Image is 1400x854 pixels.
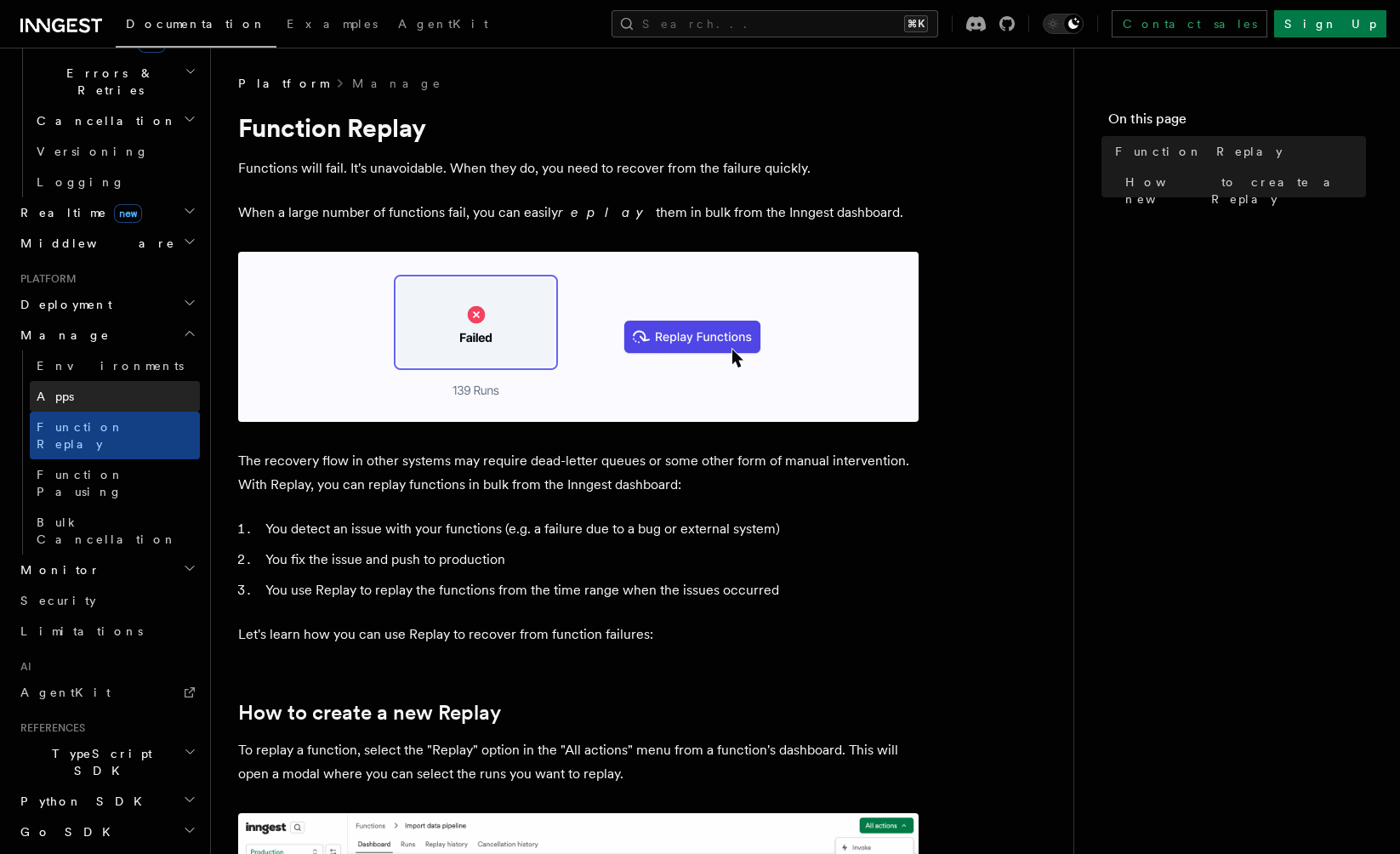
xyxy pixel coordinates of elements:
[37,390,74,403] span: Apps
[14,786,200,817] button: Python SDK
[14,272,77,286] span: Platform
[14,817,200,847] button: Go SDK
[37,145,149,158] span: Versioning
[260,578,919,602] li: You use Replay to replay the functions from the time range when the issues occurred
[20,624,143,638] span: Limitations
[30,112,177,129] span: Cancellation
[30,459,200,507] a: Function Pausing
[116,5,276,48] a: Documentation
[14,677,200,708] a: AgentKit
[388,5,498,46] a: AgentKit
[30,381,200,412] a: Apps
[30,65,185,99] span: Errors & Retries
[14,555,200,585] button: Monitor
[352,75,442,92] a: Manage
[14,738,200,786] button: TypeScript SDK
[14,289,200,320] button: Deployment
[1115,143,1283,160] span: Function Replay
[238,112,919,143] h1: Function Replay
[1112,10,1267,37] a: Contact sales
[14,327,110,344] span: Manage
[14,561,100,578] span: Monitor
[30,412,200,459] a: Function Replay
[37,515,177,546] span: Bulk Cancellation
[238,701,501,725] a: How to create a new Replay
[1274,10,1386,37] a: Sign Up
[14,204,142,221] span: Realtime
[14,616,200,646] a: Limitations
[238,201,919,225] p: When a large number of functions fail, you can easily them in bulk from the Inngest dashboard.
[238,75,328,92] span: Platform
[14,228,200,259] button: Middleware
[14,350,200,555] div: Manage
[37,420,124,451] span: Function Replay
[30,136,200,167] a: Versioning
[14,320,200,350] button: Manage
[14,197,200,228] button: Realtimenew
[30,58,200,105] button: Errors & Retries
[1125,174,1366,208] span: How to create a new Replay
[398,17,488,31] span: AgentKit
[260,517,919,541] li: You detect an issue with your functions (e.g. a failure due to a bug or external system)
[612,10,938,37] button: Search...⌘K
[14,721,85,735] span: References
[1108,109,1366,136] h4: On this page
[238,738,919,786] p: To replay a function, select the "Replay" option in the "All actions" menu from a function's dash...
[114,204,142,223] span: new
[20,686,111,699] span: AgentKit
[30,507,200,555] a: Bulk Cancellation
[20,594,96,607] span: Security
[276,5,388,46] a: Examples
[14,745,184,779] span: TypeScript SDK
[1043,14,1084,34] button: Toggle dark mode
[238,252,919,422] img: Relay graphic
[260,548,919,572] li: You fix the issue and push to production
[14,823,121,840] span: Go SDK
[238,449,919,497] p: The recovery flow in other systems may require dead-letter queues or some other form of manual in...
[37,175,125,189] span: Logging
[238,157,919,180] p: Functions will fail. It's unavoidable. When they do, you need to recover from the failure quickly.
[904,15,928,32] kbd: ⌘K
[30,105,200,136] button: Cancellation
[1118,167,1366,214] a: How to create a new Replay
[14,585,200,616] a: Security
[37,468,124,498] span: Function Pausing
[14,235,175,252] span: Middleware
[1108,136,1366,167] a: Function Replay
[287,17,378,31] span: Examples
[30,350,200,381] a: Environments
[14,660,31,674] span: AI
[30,167,200,197] a: Logging
[238,623,919,646] p: Let's learn how you can use Replay to recover from function failures:
[37,359,184,373] span: Environments
[14,296,112,313] span: Deployment
[126,17,266,31] span: Documentation
[558,204,656,220] em: replay
[14,793,152,810] span: Python SDK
